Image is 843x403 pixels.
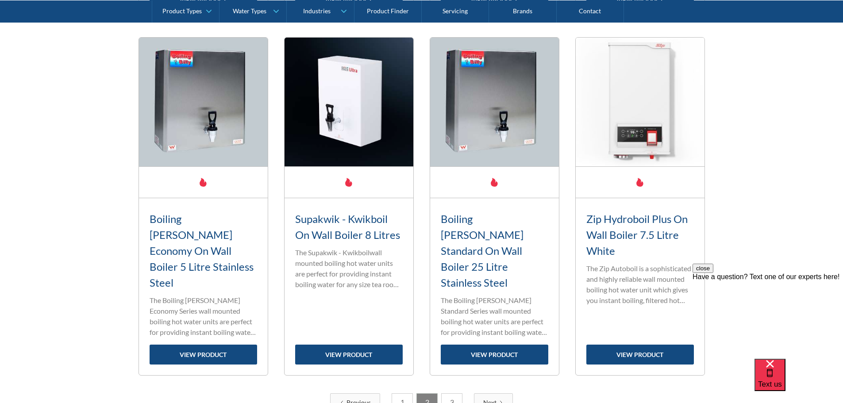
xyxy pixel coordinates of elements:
div: Industries [303,7,331,15]
p: The Boiling [PERSON_NAME] Economy Series wall mounted boiling hot water units are perfect for pro... [150,295,257,338]
iframe: podium webchat widget bubble [754,359,843,403]
p: The Zip Autoboil is a sophisticated and highly reliable wall mounted boiling hot water unit which... [586,263,694,306]
div: Water Types [233,7,266,15]
div: Product Types [162,7,202,15]
p: The Boiling [PERSON_NAME] Standard Series wall mounted boiling hot water units are perfect for pr... [441,295,548,338]
img: Supakwik - Kwikboil On Wall Boiler 8 Litres [285,38,413,166]
img: Zip Hydroboil Plus On Wall Boiler 7.5 Litre White [576,38,704,166]
h3: Boiling [PERSON_NAME] Economy On Wall Boiler 5 Litre Stainless Steel [150,211,257,291]
iframe: podium webchat widget prompt [693,264,843,370]
h3: Zip Hydroboil Plus On Wall Boiler 7.5 Litre White [586,211,694,259]
h3: Supakwik - Kwikboil On Wall Boiler 8 Litres [295,211,403,243]
a: view product [586,345,694,365]
img: Boiling Billy Economy On Wall Boiler 5 Litre Stainless Steel [139,38,268,166]
p: The Supakwik - Kwikboilwall mounted boiling hot water units are perfect for providing instant boi... [295,247,403,290]
h3: Boiling [PERSON_NAME] Standard On Wall Boiler 25 Litre Stainless Steel [441,211,548,291]
a: view product [150,345,257,365]
a: view product [441,345,548,365]
img: Boiling Billy Standard On Wall Boiler 25 Litre Stainless Steel [430,38,559,166]
a: view product [295,345,403,365]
